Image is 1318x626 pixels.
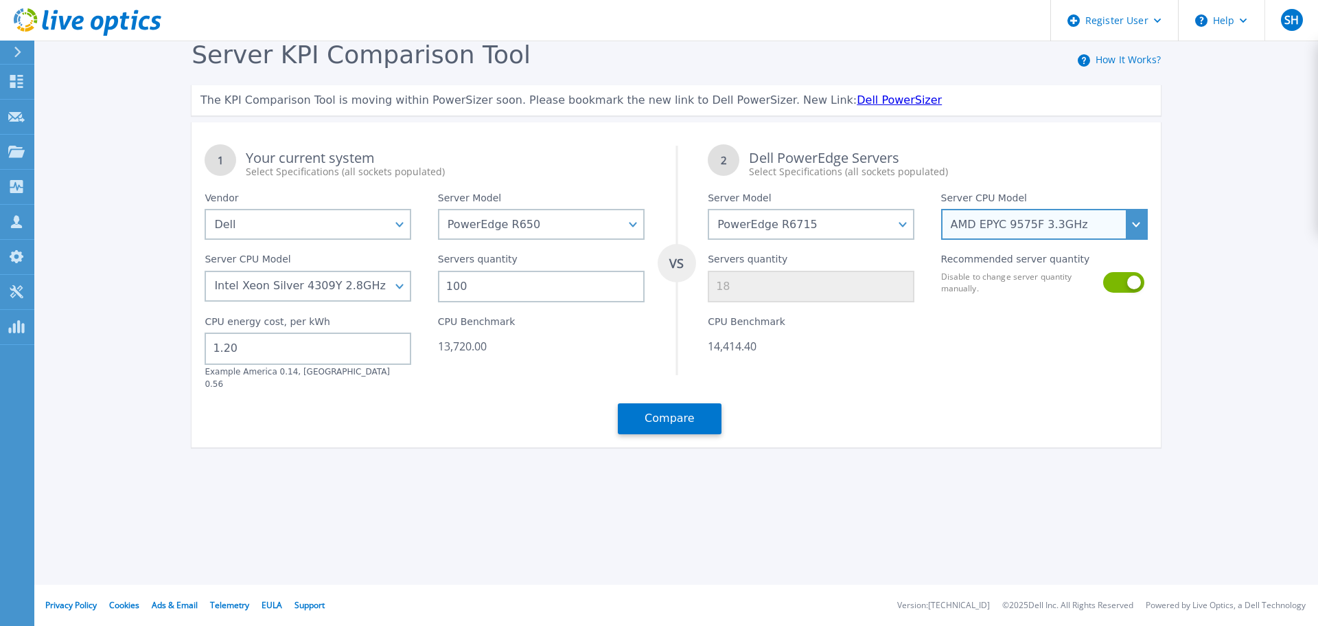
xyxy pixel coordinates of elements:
label: Servers quantity [438,254,518,270]
span: Server KPI Comparison Tool [192,41,531,69]
div: Dell PowerEdge Servers [749,151,1147,179]
div: Select Specifications (all sockets populated) [246,165,644,179]
div: 13,720.00 [438,339,645,353]
label: Server CPU Model [205,254,290,270]
label: Server CPU Model [941,192,1027,209]
a: EULA [262,599,282,611]
input: 0.00 [205,333,411,364]
div: Your current system [246,151,644,179]
li: Version: [TECHNICAL_ID] [897,601,990,610]
label: Recommended server quantity [941,254,1090,270]
a: Ads & Email [152,599,198,611]
a: Dell PowerSizer [857,93,942,107]
tspan: 1 [218,153,224,167]
li: © 2025 Dell Inc. All Rights Reserved [1002,601,1133,610]
a: Telemetry [210,599,249,611]
tspan: VS [669,255,684,271]
a: Support [294,599,325,611]
li: Powered by Live Optics, a Dell Technology [1146,601,1306,610]
div: Select Specifications (all sockets populated) [749,165,1147,179]
span: The KPI Comparison Tool is moving within PowerSizer soon. Please bookmark the new link to Dell Po... [200,93,857,107]
div: 14,414.40 [708,339,914,353]
label: CPU energy cost, per kWh [205,316,330,333]
label: Server Model [708,192,771,209]
a: How It Works? [1096,53,1161,66]
label: Server Model [438,192,501,209]
label: CPU Benchmark [438,316,516,333]
label: Servers quantity [708,254,787,270]
label: Vendor [205,192,238,209]
a: Privacy Policy [45,599,97,611]
label: CPU Benchmark [708,316,785,333]
a: Cookies [109,599,139,611]
label: Example America 0.14, [GEOGRAPHIC_DATA] 0.56 [205,367,390,389]
span: SH [1284,14,1299,25]
button: Compare [618,403,721,434]
tspan: 2 [721,153,727,167]
label: Disable to change server quantity manually. [941,271,1095,294]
